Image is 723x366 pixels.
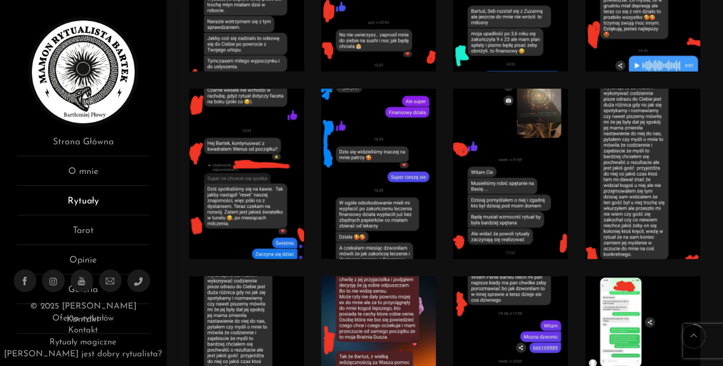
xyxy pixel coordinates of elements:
a: O mnie [17,165,149,186]
a: Opinie [17,253,149,274]
a: Rytuały [17,194,149,215]
a: Oferta rytuałów [52,314,114,323]
a: [PERSON_NAME] jest dobry rytualista? [4,350,162,359]
img: Rytualista Bartek [28,17,138,127]
a: Strona Główna [17,135,149,156]
a: Rytuały magiczne [49,338,117,347]
a: Tarot [17,224,149,245]
a: Kontakt [68,326,98,335]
